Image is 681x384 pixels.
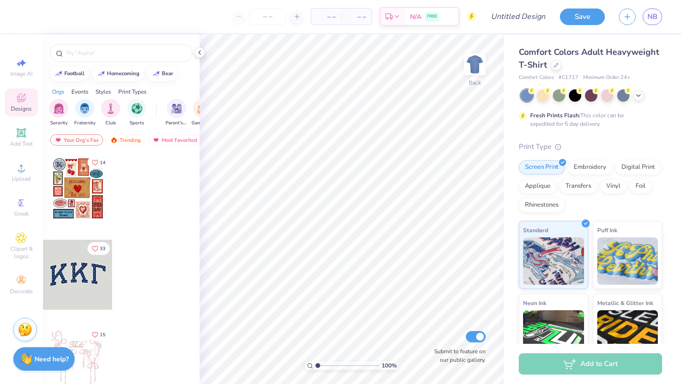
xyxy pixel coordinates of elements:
div: Print Type [519,141,662,152]
img: Game Day Image [197,103,208,114]
span: 33 [100,246,105,251]
span: Upload [12,175,31,183]
div: filter for Sorority [49,99,68,127]
div: homecoming [107,71,140,76]
button: filter button [192,99,213,127]
div: football [64,71,85,76]
button: filter button [127,99,146,127]
button: Like [87,242,110,255]
span: Neon Ink [523,298,546,308]
button: filter button [49,99,68,127]
div: Orgs [52,87,64,96]
span: – – [317,12,336,22]
span: Minimum Order: 24 + [583,74,630,82]
img: Fraternity Image [79,103,90,114]
span: Designs [11,105,32,113]
div: Vinyl [600,179,627,193]
button: filter button [101,99,120,127]
img: trend_line.gif [97,71,105,77]
span: – – [347,12,366,22]
div: Styles [96,87,111,96]
span: Metallic & Glitter Ink [597,298,653,308]
strong: Need help? [35,355,69,364]
span: Image AI [10,70,33,78]
span: NB [647,11,657,22]
span: FREE [427,13,437,20]
img: trend_line.gif [55,71,62,77]
a: NB [643,9,662,25]
img: trend_line.gif [152,71,160,77]
div: Screen Print [519,160,565,175]
div: Foil [629,179,652,193]
img: Sports Image [131,103,142,114]
button: homecoming [92,67,144,81]
img: Club Image [105,103,116,114]
span: Comfort Colors [519,74,554,82]
div: Your Org's Fav [50,134,103,146]
span: Clipart & logos [5,245,38,260]
button: Like [87,156,110,169]
span: 14 [100,160,105,165]
span: N/A [410,12,421,22]
input: Try "Alpha" [65,48,186,58]
span: # C1717 [559,74,578,82]
button: filter button [166,99,187,127]
div: filter for Game Day [192,99,213,127]
div: filter for Parent's Weekend [166,99,187,127]
span: Decorate [10,288,33,295]
div: Most Favorited [148,134,201,146]
button: bear [147,67,177,81]
div: Print Types [118,87,147,96]
div: Digital Print [615,160,661,175]
div: Transfers [559,179,597,193]
img: Sorority Image [53,103,64,114]
span: Greek [14,210,29,218]
div: Back [469,79,481,87]
strong: Fresh Prints Flash: [530,112,580,119]
span: 100 % [382,361,397,370]
span: Sports [130,120,144,127]
input: – – [249,8,286,25]
img: Metallic & Glitter Ink [597,310,658,358]
img: Standard [523,237,584,285]
button: filter button [74,99,96,127]
span: 15 [100,332,105,337]
span: Fraternity [74,120,96,127]
input: Untitled Design [483,7,553,26]
span: Puff Ink [597,225,617,235]
img: Parent's Weekend Image [171,103,182,114]
label: Submit to feature on our public gallery. [429,347,486,364]
img: Neon Ink [523,310,584,358]
span: Add Text [10,140,33,148]
img: most_fav.gif [152,137,160,143]
div: filter for Fraternity [74,99,96,127]
img: trending.gif [110,137,118,143]
div: bear [162,71,173,76]
div: filter for Club [101,99,120,127]
span: Club [105,120,116,127]
div: Embroidery [567,160,612,175]
div: Applique [519,179,557,193]
span: Sorority [50,120,68,127]
span: Parent's Weekend [166,120,187,127]
div: filter for Sports [127,99,146,127]
button: Save [560,9,605,25]
img: Puff Ink [597,237,658,285]
div: Rhinestones [519,198,565,212]
div: Trending [106,134,145,146]
div: This color can be expedited for 5 day delivery. [530,111,646,128]
img: Back [465,55,484,74]
img: most_fav.gif [54,137,62,143]
span: Standard [523,225,548,235]
div: Events [71,87,88,96]
button: football [50,67,89,81]
button: Like [87,328,110,341]
span: Game Day [192,120,213,127]
span: Comfort Colors Adult Heavyweight T-Shirt [519,46,659,70]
